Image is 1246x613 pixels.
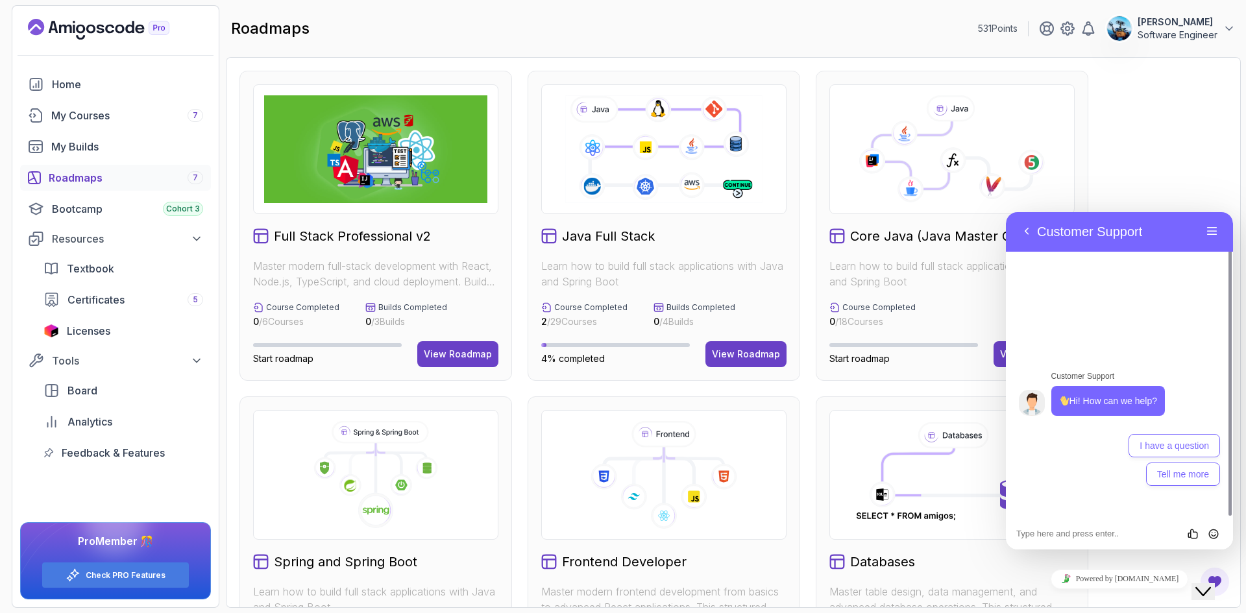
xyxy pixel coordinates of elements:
span: 0 [253,316,259,327]
img: user profile image [1107,16,1132,41]
span: Board [67,383,97,398]
div: Bootcamp [52,201,203,217]
a: courses [20,102,211,128]
h2: Java Full Stack [562,227,655,245]
p: / 4 Builds [654,315,735,328]
p: Builds Completed [666,302,735,313]
button: Check PRO Features [42,562,189,588]
a: certificates [36,287,211,313]
span: Licenses [67,323,110,339]
button: user profile image[PERSON_NAME]Software Engineer [1106,16,1236,42]
div: Tools [52,353,203,368]
div: View Roadmap [1000,348,1068,361]
p: Course Completed [842,302,916,313]
p: / 18 Courses [829,315,916,328]
iframe: chat widget [1006,564,1233,594]
button: View Roadmap [417,341,498,367]
p: [PERSON_NAME] [1138,16,1217,29]
div: Home [52,77,203,92]
span: Start roadmap [253,353,313,364]
h2: roadmaps [231,18,310,39]
h2: Spring and Spring Boot [274,553,417,571]
span: 4% completed [541,353,605,364]
p: Learn how to build full stack applications with Java and Spring Boot [541,258,787,289]
img: jetbrains icon [43,324,59,337]
p: / 6 Courses [253,315,339,328]
a: home [20,71,211,97]
a: feedback [36,440,211,466]
span: 0 [654,316,659,327]
a: board [36,378,211,403]
a: analytics [36,409,211,435]
iframe: chat widget [1191,561,1233,600]
a: licenses [36,318,211,344]
span: Feedback & Features [62,445,165,461]
a: bootcamp [20,196,211,222]
p: Builds Completed [378,302,447,313]
span: 2 [541,316,547,327]
iframe: chat widget [1006,212,1233,549]
h2: Databases [850,553,915,571]
span: 0 [365,316,371,327]
span: Analytics [67,414,112,429]
h2: Frontend Developer [562,553,687,571]
p: 531 Points [978,22,1018,35]
div: My Courses [51,108,203,123]
p: Master modern full-stack development with React, Node.js, TypeScript, and cloud deployment. Build... [253,258,498,289]
div: Roadmaps [49,170,203,186]
span: 7 [193,110,198,121]
span: 7 [193,173,198,183]
a: Check PRO Features [86,570,165,581]
span: Cohort 3 [166,204,200,214]
div: Resources [52,231,203,246]
p: / 3 Builds [365,315,447,328]
a: textbook [36,256,211,282]
p: Course Completed [554,302,628,313]
img: Full Stack Professional v2 [264,95,487,203]
span: Start roadmap [829,353,890,364]
span: Certificates [67,292,125,307]
span: Textbook [67,261,114,276]
p: Learn how to build full stack applications with Java and Spring Boot [829,258,1075,289]
div: View Roadmap [712,348,780,361]
h2: Full Stack Professional v2 [274,227,431,245]
a: roadmaps [20,165,211,191]
span: 5 [193,294,198,305]
button: View Roadmap [994,341,1075,367]
p: Software Engineer [1138,29,1217,42]
button: Resources [20,227,211,250]
a: Landing page [28,19,199,40]
a: builds [20,134,211,160]
div: View Roadmap [424,348,492,361]
span: 0 [829,316,835,327]
button: View Roadmap [705,341,787,367]
p: / 29 Courses [541,315,628,328]
p: Course Completed [266,302,339,313]
h2: Core Java (Java Master Class) [850,227,1039,245]
button: Tools [20,349,211,372]
div: My Builds [51,139,203,154]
